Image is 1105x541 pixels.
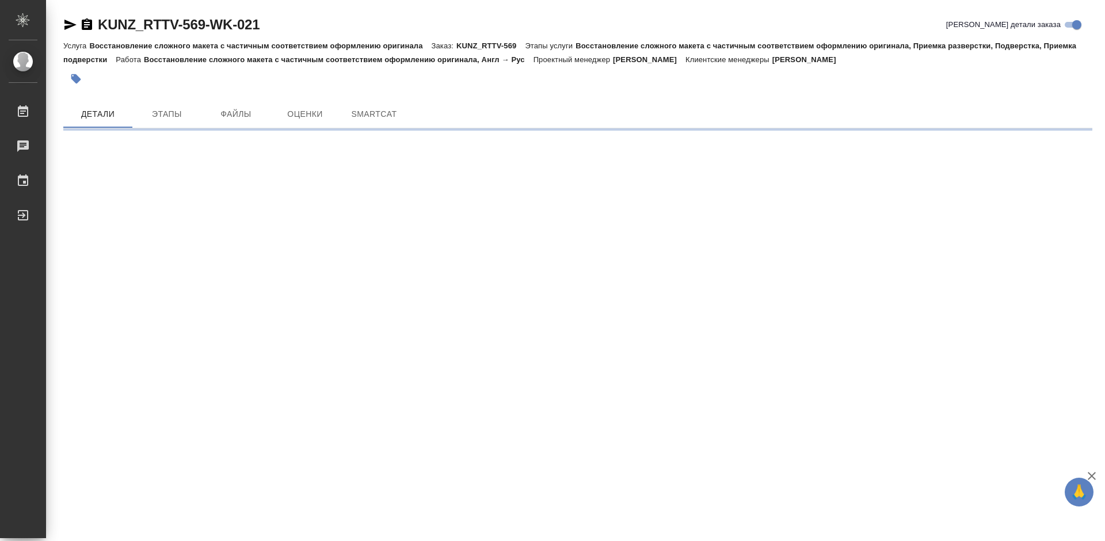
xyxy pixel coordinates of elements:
[208,107,264,121] span: Файлы
[534,55,613,64] p: Проектный менеджер
[456,41,525,50] p: KUNZ_RTTV-569
[80,18,94,32] button: Скопировать ссылку
[685,55,772,64] p: Клиентские менеджеры
[1069,480,1089,504] span: 🙏
[277,107,333,121] span: Оценки
[144,55,534,64] p: Восстановление сложного макета с частичным соответствием оформлению оригинала, Англ → Рус
[89,41,431,50] p: Восстановление сложного макета с частичным соответствием оформлению оригинала
[63,66,89,92] button: Добавить тэг
[63,18,77,32] button: Скопировать ссылку для ЯМессенджера
[98,17,260,32] a: KUNZ_RTTV-569-WK-021
[772,55,845,64] p: [PERSON_NAME]
[70,107,125,121] span: Детали
[432,41,456,50] p: Заказ:
[116,55,144,64] p: Работа
[946,19,1061,31] span: [PERSON_NAME] детали заказа
[1065,478,1093,506] button: 🙏
[525,41,576,50] p: Этапы услуги
[139,107,195,121] span: Этапы
[63,41,89,50] p: Услуга
[346,107,402,121] span: SmartCat
[613,55,685,64] p: [PERSON_NAME]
